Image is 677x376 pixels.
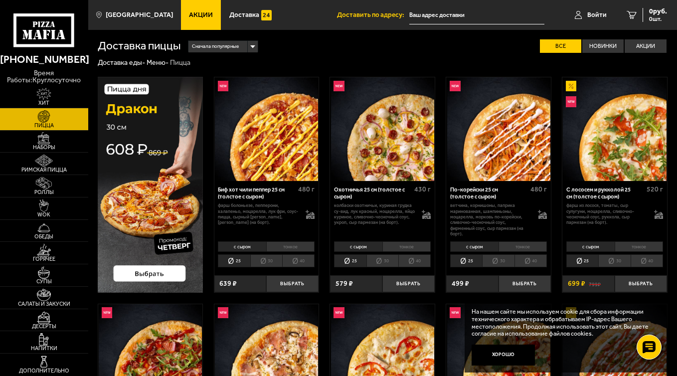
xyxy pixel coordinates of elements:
span: 430 г [414,185,431,193]
img: 15daf4d41897b9f0e9f617042186c801.svg [261,10,272,20]
p: ветчина, корнишоны, паприка маринованная, шампиньоны, моцарелла, морковь по-корейски, сливочно-че... [450,202,531,236]
span: 499 ₽ [452,280,469,287]
p: колбаски охотничьи, куриная грудка су-вид, лук красный, моцарелла, яйцо куриное, сливочно-чесночн... [334,202,415,225]
img: Биф хот чили пеппер 25 см (толстое с сыром) [215,77,318,181]
img: Новинка [218,307,228,318]
span: 579 ₽ [336,280,353,287]
div: С лососем и рукколой 25 см (толстое с сыром) [566,187,644,200]
span: 639 ₽ [219,280,237,287]
li: 30 [482,254,514,267]
a: НовинкаОхотничья 25 см (толстое с сыром) [330,77,435,181]
li: тонкое [266,241,315,252]
a: Доставка еды- [98,58,145,67]
img: Новинка [218,81,228,91]
span: 480 г [530,185,547,193]
div: Биф хот чили пеппер 25 см (толстое с сыром) [218,187,296,200]
img: Новинка [334,81,344,91]
img: По-корейски 25 см (толстое с сыром) [447,77,550,181]
img: Новинка [450,81,460,91]
li: 25 [566,254,598,267]
input: Ваш адрес доставки [409,6,545,24]
li: тонкое [499,241,547,252]
span: 699 ₽ [568,280,585,287]
a: АкционныйНовинкаС лососем и рукколой 25 см (толстое с сыром) [562,77,667,181]
span: Доставка [229,11,259,18]
div: Охотничья 25 см (толстое с сыром) [334,187,412,200]
li: тонкое [382,241,431,252]
li: 25 [450,254,482,267]
img: Новинка [450,307,460,318]
span: 0 шт. [649,16,667,22]
label: Все [540,39,581,53]
img: Новинка [102,307,112,318]
li: 40 [282,254,315,267]
li: 25 [334,254,366,267]
label: Акции [625,39,666,53]
p: фарш из лосося, томаты, сыр сулугуни, моцарелла, сливочно-чесночный соус, руккола, сыр пармезан (... [566,202,647,225]
div: По-корейски 25 см (толстое с сыром) [450,187,528,200]
li: 40 [631,254,663,267]
button: Выбрать [615,275,667,293]
span: Сначала популярные [192,40,239,53]
span: Доставить по адресу: [337,11,409,18]
h1: Доставка пиццы [98,40,181,52]
li: 40 [514,254,547,267]
li: тонкое [615,241,664,252]
span: 480 г [298,185,315,193]
a: НовинкаПо-корейски 25 см (толстое с сыром) [446,77,551,181]
span: Войти [587,11,607,18]
div: Пицца [170,58,190,67]
li: с сыром [334,241,382,252]
span: Акции [189,11,213,18]
li: с сыром [566,241,615,252]
s: 799 ₽ [589,280,601,287]
span: 520 г [647,185,663,193]
p: На нашем сайте мы используем cookie для сбора информации технического характера и обрабатываем IP... [472,308,655,338]
label: Новинки [582,39,624,53]
li: 30 [366,254,398,267]
li: с сыром [450,241,499,252]
button: Выбрать [266,275,319,293]
a: Меню- [147,58,169,67]
li: 30 [598,254,630,267]
button: Выбрать [382,275,435,293]
button: Выбрать [499,275,551,293]
p: фарш болоньезе, пепперони, халапеньо, моцарелла, лук фри, соус-пицца, сырный [PERSON_NAME], [PERS... [218,202,299,225]
img: Акционный [566,81,576,91]
span: [GEOGRAPHIC_DATA] [106,11,173,18]
img: Новинка [566,96,576,107]
img: Охотничья 25 см (толстое с сыром) [331,77,434,181]
span: 0 руб. [649,8,667,15]
button: Хорошо [472,345,535,366]
li: 25 [218,254,250,267]
img: Новинка [334,307,344,318]
img: С лососем и рукколой 25 см (толстое с сыром) [563,77,666,181]
a: НовинкаБиф хот чили пеппер 25 см (толстое с сыром) [214,77,319,181]
li: 40 [398,254,431,267]
li: 30 [250,254,282,267]
li: с сыром [218,241,266,252]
